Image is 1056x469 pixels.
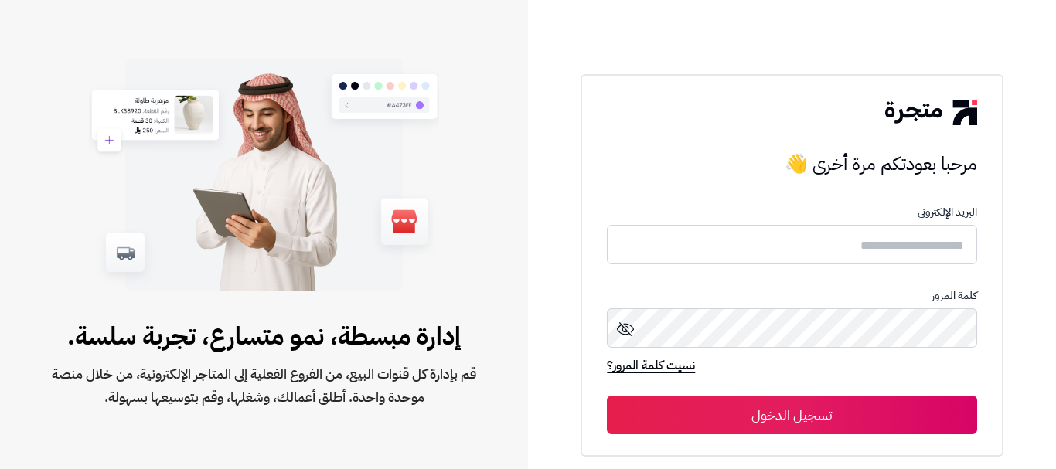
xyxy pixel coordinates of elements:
[607,290,976,302] p: كلمة المرور
[607,396,976,434] button: تسجيل الدخول
[607,206,976,219] p: البريد الإلكترونى
[49,362,479,409] span: قم بإدارة كل قنوات البيع، من الفروع الفعلية إلى المتاجر الإلكترونية، من خلال منصة موحدة واحدة. أط...
[607,356,695,378] a: نسيت كلمة المرور؟
[607,148,976,179] h3: مرحبا بعودتكم مرة أخرى 👋
[885,100,976,124] img: logo-2.png
[49,318,479,355] span: إدارة مبسطة، نمو متسارع، تجربة سلسة.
